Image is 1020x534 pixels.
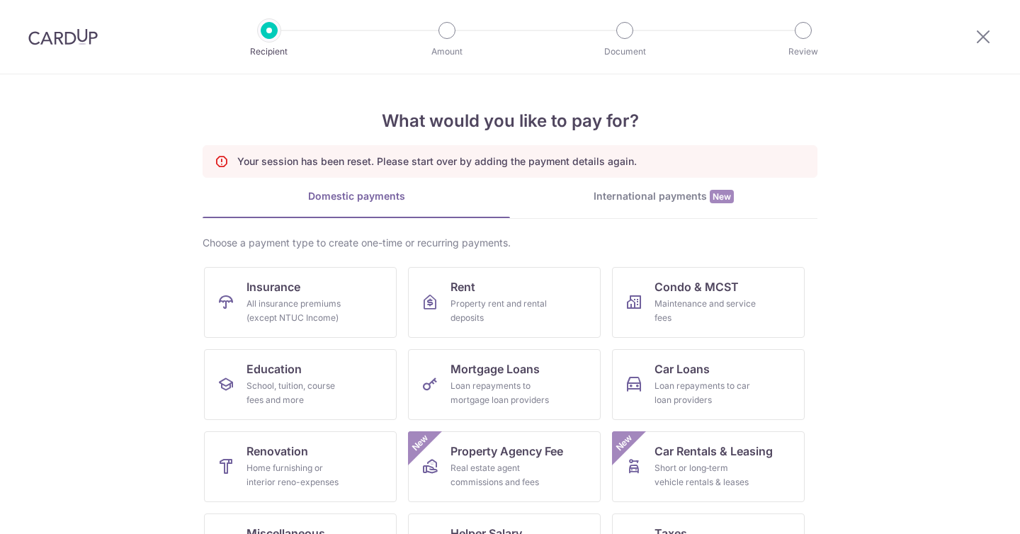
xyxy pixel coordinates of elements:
div: International payments [510,189,817,204]
p: Document [572,45,677,59]
p: Recipient [217,45,322,59]
span: New [710,190,734,203]
img: CardUp [28,28,98,45]
span: Car Loans [654,360,710,377]
a: Car LoansLoan repayments to car loan providers [612,349,805,420]
div: Choose a payment type to create one-time or recurring payments. [203,236,817,250]
a: Car Rentals & LeasingShort or long‑term vehicle rentals & leasesNew [612,431,805,502]
div: Home furnishing or interior reno-expenses [246,461,348,489]
a: EducationSchool, tuition, course fees and more [204,349,397,420]
div: Domestic payments [203,189,510,203]
a: Mortgage LoansLoan repayments to mortgage loan providers [408,349,601,420]
h4: What would you like to pay for? [203,108,817,134]
a: Property Agency FeeReal estate agent commissions and feesNew [408,431,601,502]
div: School, tuition, course fees and more [246,379,348,407]
span: New [409,431,432,455]
div: Property rent and rental deposits [450,297,552,325]
div: Short or long‑term vehicle rentals & leases [654,461,756,489]
div: All insurance premiums (except NTUC Income) [246,297,348,325]
p: Amount [395,45,499,59]
a: RenovationHome furnishing or interior reno-expenses [204,431,397,502]
div: Maintenance and service fees [654,297,756,325]
div: Loan repayments to car loan providers [654,379,756,407]
a: RentProperty rent and rental deposits [408,267,601,338]
p: Review [751,45,856,59]
div: Loan repayments to mortgage loan providers [450,379,552,407]
p: Your session has been reset. Please start over by adding the payment details again. [237,154,637,169]
a: InsuranceAll insurance premiums (except NTUC Income) [204,267,397,338]
a: Condo & MCSTMaintenance and service fees [612,267,805,338]
span: Car Rentals & Leasing [654,443,773,460]
span: Insurance [246,278,300,295]
span: New [613,431,636,455]
span: Renovation [246,443,308,460]
span: Mortgage Loans [450,360,540,377]
span: Rent [450,278,475,295]
span: Property Agency Fee [450,443,563,460]
span: Education [246,360,302,377]
div: Real estate agent commissions and fees [450,461,552,489]
span: Condo & MCST [654,278,739,295]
